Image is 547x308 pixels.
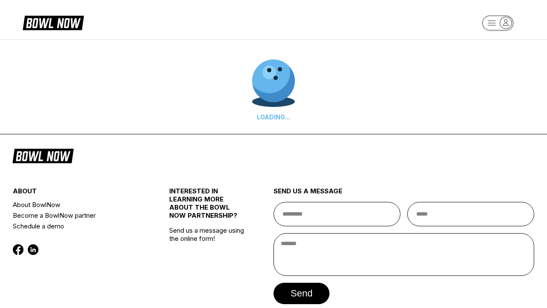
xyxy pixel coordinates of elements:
[273,283,329,304] button: send
[252,113,295,121] div: LOADING...
[13,187,143,199] div: about
[13,221,143,231] a: Schedule a demo
[13,210,143,221] a: Become a BowlNow partner
[13,199,143,210] a: About BowlNow
[169,187,247,226] div: INTERESTED IN LEARNING MORE ABOUT THE BOWL NOW PARTNERSHIP?
[273,187,534,202] div: send us a message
